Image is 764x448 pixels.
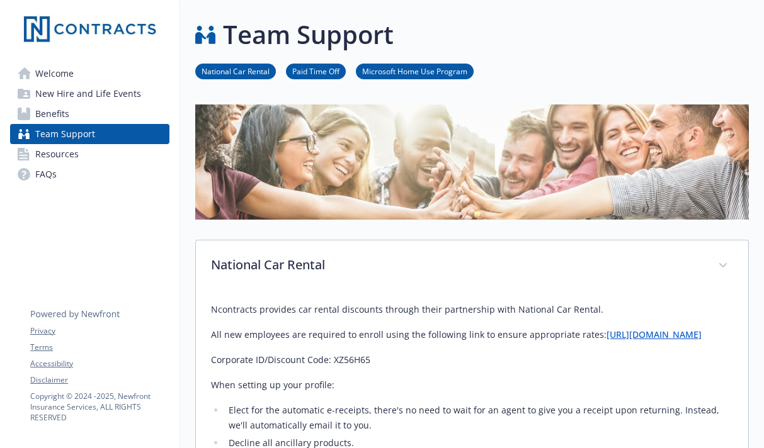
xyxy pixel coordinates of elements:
a: New Hire and Life Events [10,84,169,104]
p: Copyright © 2024 - 2025 , Newfront Insurance Services, ALL RIGHTS RESERVED [30,391,169,423]
p: All new employees are required to enroll using the following link to ensure appropriate rates: [211,327,733,342]
a: Accessibility [30,358,169,369]
a: Privacy [30,325,169,337]
span: Welcome [35,64,74,84]
a: National Car Rental [195,65,276,77]
span: Benefits [35,104,69,124]
a: Terms [30,342,169,353]
a: Microsoft Home Use Program [356,65,474,77]
a: Paid Time Off [286,65,346,77]
a: Benefits [10,104,169,124]
img: team support page banner [195,104,749,220]
span: FAQs [35,164,57,184]
p: Corporate ID/Discount Code: XZ56H65 [211,352,733,367]
a: Team Support [10,124,169,144]
div: National Car Rental [196,240,748,292]
a: Welcome [10,64,169,84]
a: [URL][DOMAIN_NAME] [607,328,702,340]
span: New Hire and Life Events [35,84,141,104]
p: When setting up your profile: [211,378,733,393]
h1: Team Support [223,16,394,53]
a: FAQs [10,164,169,184]
li: Elect for the automatic e-receipts, there's no need to wait for an agent to give you a receipt up... [225,403,733,433]
span: Resources [35,144,79,164]
a: Disclaimer [30,374,169,386]
p: National Car Rental [211,255,703,274]
span: Team Support [35,124,95,144]
a: Resources [10,144,169,164]
p: Ncontracts provides car rental discounts through their partnership with National Car Rental. [211,302,733,317]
